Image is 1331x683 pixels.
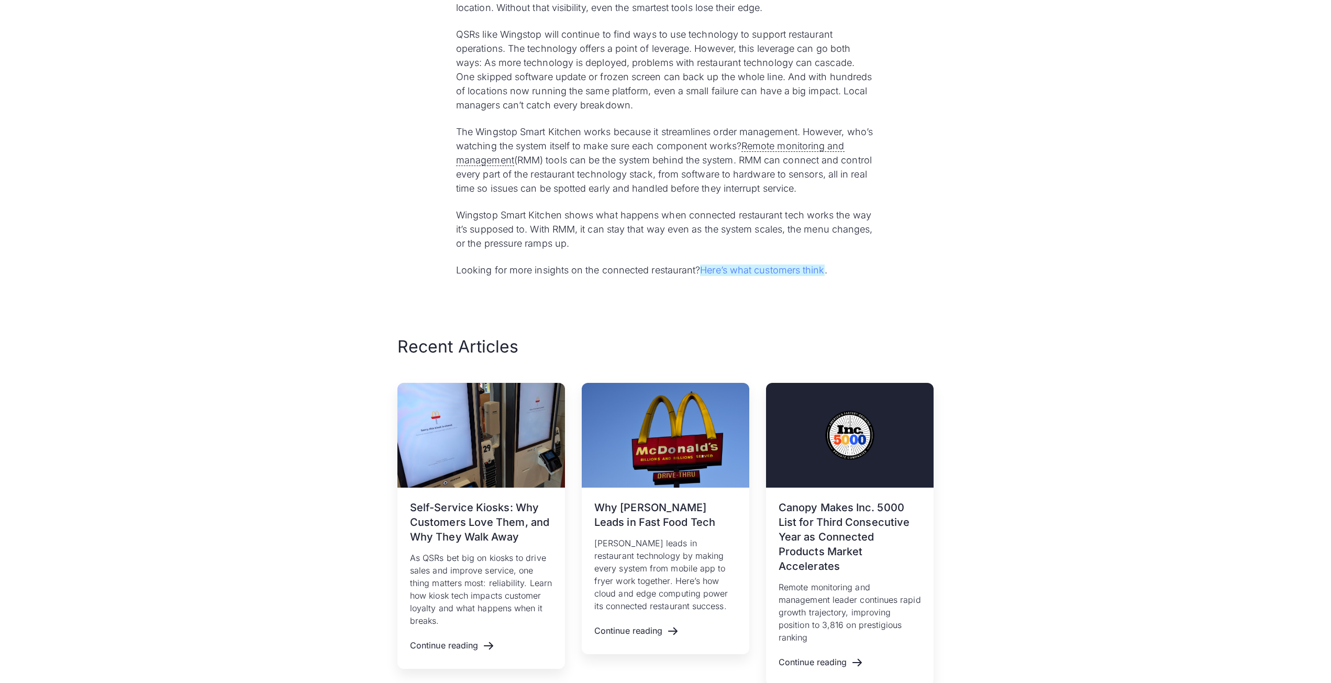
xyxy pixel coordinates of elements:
a: Why [PERSON_NAME] Leads in Fast Food Tech[PERSON_NAME] leads in restaurant technology by making e... [582,383,749,654]
h3: Self-Service Kiosks: Why Customers Love Them, and Why They Walk Away [410,500,552,544]
p: The Wingstop Smart Kitchen works because it streamlines order management. However, who’s watching... [456,125,875,195]
p: Remote monitoring and management leader continues rapid growth trajectory, improving position to ... [779,581,921,644]
a: Self-Service Kiosks: Why Customers Love Them, and Why They Walk AwayAs QSRs bet big on kiosks to ... [397,383,565,669]
p: QSRs like Wingstop will continue to find ways to use technology to support restaurant operations.... [456,27,875,112]
h3: Why [PERSON_NAME] Leads in Fast Food Tech [594,500,737,530]
div: Continue reading [410,641,478,651]
div: Continue reading [594,626,662,636]
div: Continue reading [779,657,847,667]
h3: Canopy Makes Inc. 5000 List for Third Consecutive Year as Connected Products Market Accelerates [779,500,921,574]
h2: Recent Articles [397,336,518,358]
p: Looking for more insights on the connected restaurant? . [456,263,875,277]
p: Wingstop Smart Kitchen shows what happens when connected restaurant tech works the way it’s suppo... [456,208,875,250]
a: Here’s what customers think [700,265,824,276]
p: [PERSON_NAME] leads in restaurant technology by making every system from mobile app to fryer work... [594,537,737,612]
p: As QSRs bet big on kiosks to drive sales and improve service, one thing matters most: reliability... [410,552,552,627]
